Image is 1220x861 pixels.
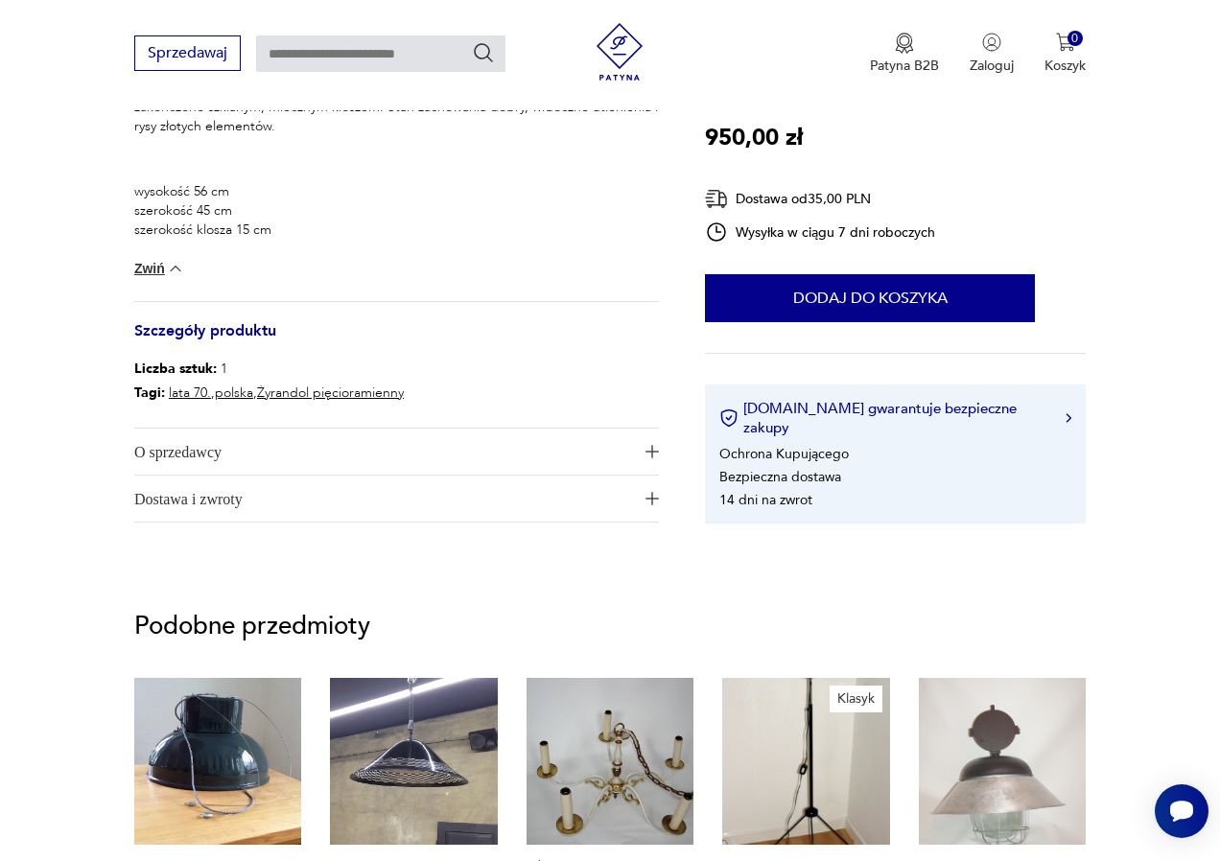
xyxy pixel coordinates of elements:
b: Liczba sztuk: [134,360,217,378]
h3: Szczegóły produktu [134,325,659,357]
img: Ikona plusa [645,492,659,505]
p: Zaloguj [970,57,1014,75]
iframe: Smartsupp widget button [1155,784,1208,838]
p: Patyna B2B [870,57,939,75]
button: Patyna B2B [870,33,939,75]
span: Dostawa i zwroty [134,476,633,522]
li: 14 dni na zwrot [719,490,812,508]
p: wysokość 56 cm szerokość 45 cm szerokość klosza 15 cm [134,182,659,240]
button: Zaloguj [970,33,1014,75]
b: Tagi: [134,384,165,402]
img: chevron down [166,259,185,278]
p: Podobne przedmioty [134,615,1086,638]
img: Ikona dostawy [705,187,728,211]
a: lata 70. [169,384,211,402]
button: Szukaj [472,41,495,64]
div: 0 [1067,31,1084,47]
a: Żyrandol pięcioramienny [257,384,404,402]
p: 950,00 zł [705,120,803,156]
a: Ikona medaluPatyna B2B [870,33,939,75]
button: Ikona plusaO sprzedawcy [134,429,659,475]
button: Ikona plusaDostawa i zwroty [134,476,659,522]
button: Dodaj do koszyka [705,274,1035,322]
p: 1 [134,357,404,381]
img: Patyna - sklep z meblami i dekoracjami vintage [591,23,648,81]
button: [DOMAIN_NAME] gwarantuje bezpieczne zakupy [719,399,1071,437]
li: Bezpieczna dostawa [719,467,841,485]
span: O sprzedawcy [134,429,633,475]
img: Ikona strzałki w prawo [1066,413,1071,423]
button: 0Koszyk [1044,33,1086,75]
div: Dostawa od 35,00 PLN [705,187,935,211]
img: Ikona plusa [645,445,659,458]
a: polska [215,384,253,402]
button: Zwiń [134,259,185,278]
img: Ikona certyfikatu [719,408,739,428]
img: Ikona koszyka [1056,33,1075,52]
button: Sprzedawaj [134,35,241,71]
div: Wysyłka w ciągu 7 dni roboczych [705,221,935,244]
img: Ikonka użytkownika [982,33,1001,52]
a: Sprzedawaj [134,48,241,61]
li: Ochrona Kupującego [719,444,849,462]
p: Koszyk [1044,57,1086,75]
img: Ikona medalu [895,33,914,54]
p: , , [134,381,404,405]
